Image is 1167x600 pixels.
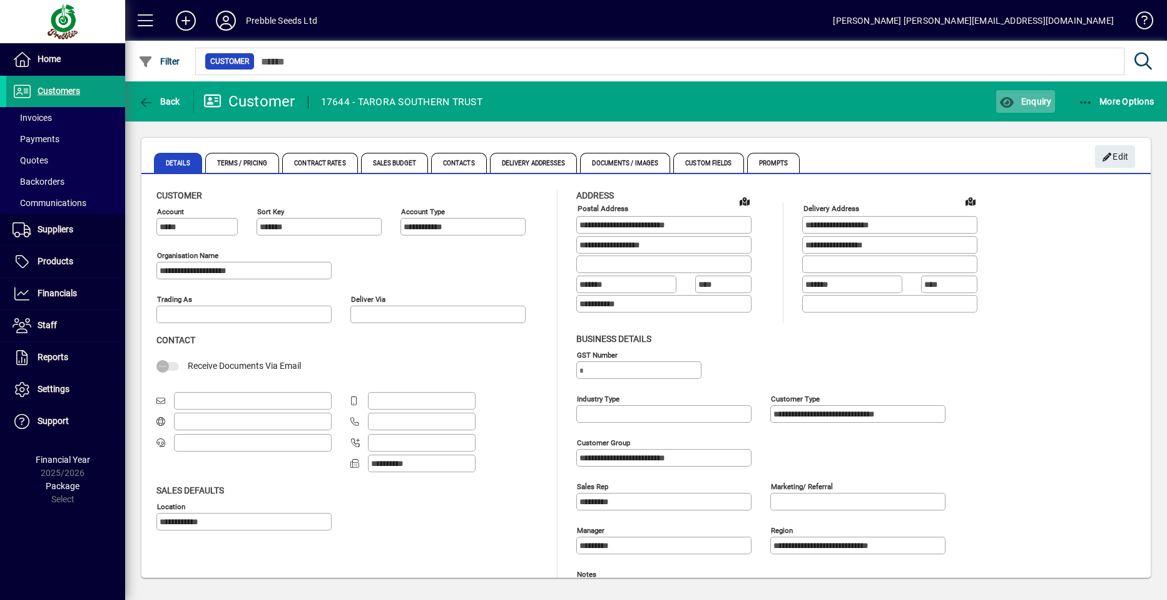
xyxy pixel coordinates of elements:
[38,352,68,362] span: Reports
[38,256,73,266] span: Products
[38,320,57,330] span: Staff
[577,350,618,359] mat-label: GST Number
[771,482,833,490] mat-label: Marketing/ Referral
[138,56,180,66] span: Filter
[13,113,52,123] span: Invoices
[46,481,79,491] span: Package
[203,91,295,111] div: Customer
[6,44,125,75] a: Home
[166,9,206,32] button: Add
[6,246,125,277] a: Products
[999,96,1051,106] span: Enquiry
[156,485,224,495] span: Sales defaults
[157,207,184,216] mat-label: Account
[1075,90,1158,113] button: More Options
[6,150,125,171] a: Quotes
[735,191,755,211] a: View on map
[6,171,125,192] a: Backorders
[157,251,218,260] mat-label: Organisation name
[576,190,614,200] span: Address
[401,207,445,216] mat-label: Account Type
[13,155,48,165] span: Quotes
[38,54,61,64] span: Home
[135,90,183,113] button: Back
[577,394,619,403] mat-label: Industry type
[13,134,59,144] span: Payments
[6,374,125,405] a: Settings
[38,384,69,394] span: Settings
[6,278,125,309] a: Financials
[6,214,125,246] a: Suppliers
[673,153,743,173] span: Custom Fields
[157,295,192,304] mat-label: Trading as
[36,455,90,465] span: Financial Year
[6,342,125,373] a: Reports
[1078,96,1154,106] span: More Options
[154,153,202,173] span: Details
[210,55,249,68] span: Customer
[282,153,357,173] span: Contract Rates
[38,416,69,426] span: Support
[156,190,202,200] span: Customer
[6,107,125,128] a: Invoices
[577,525,604,534] mat-label: Manager
[6,406,125,437] a: Support
[361,153,428,173] span: Sales Budget
[188,361,301,371] span: Receive Documents Via Email
[38,224,73,234] span: Suppliers
[321,92,482,112] div: 17644 - TARORA SOUTHERN TRUST
[577,438,630,447] mat-label: Customer group
[961,191,981,211] a: View on map
[576,334,651,344] span: Business details
[1126,3,1151,43] a: Knowledge Base
[577,569,596,578] mat-label: Notes
[246,11,317,31] div: Prebble Seeds Ltd
[156,335,195,345] span: Contact
[580,153,670,173] span: Documents / Images
[125,90,194,113] app-page-header-button: Back
[138,96,180,106] span: Back
[38,288,77,298] span: Financials
[577,482,608,490] mat-label: Sales rep
[351,295,385,304] mat-label: Deliver via
[135,50,183,73] button: Filter
[6,192,125,214] a: Communications
[1102,147,1129,167] span: Edit
[1095,145,1135,168] button: Edit
[771,394,820,403] mat-label: Customer type
[771,525,793,534] mat-label: Region
[38,86,80,96] span: Customers
[257,207,284,216] mat-label: Sort key
[13,177,64,187] span: Backorders
[206,9,246,32] button: Profile
[13,198,86,208] span: Communications
[996,90,1054,113] button: Enquiry
[6,310,125,341] a: Staff
[747,153,800,173] span: Prompts
[490,153,578,173] span: Delivery Addresses
[833,11,1114,31] div: [PERSON_NAME] [PERSON_NAME][EMAIL_ADDRESS][DOMAIN_NAME]
[157,502,185,510] mat-label: Location
[205,153,280,173] span: Terms / Pricing
[431,153,487,173] span: Contacts
[6,128,125,150] a: Payments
